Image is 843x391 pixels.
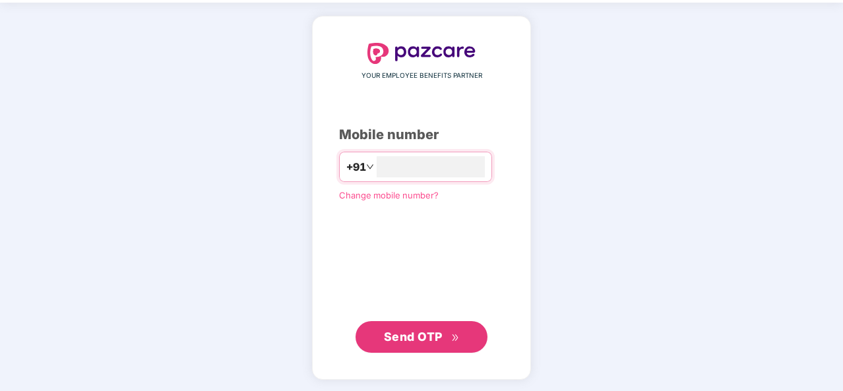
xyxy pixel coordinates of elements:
[339,190,439,200] a: Change mobile number?
[367,43,476,64] img: logo
[356,321,487,353] button: Send OTPdouble-right
[361,71,482,81] span: YOUR EMPLOYEE BENEFITS PARTNER
[366,163,374,171] span: down
[384,330,443,344] span: Send OTP
[451,334,460,342] span: double-right
[339,125,504,145] div: Mobile number
[346,159,366,175] span: +91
